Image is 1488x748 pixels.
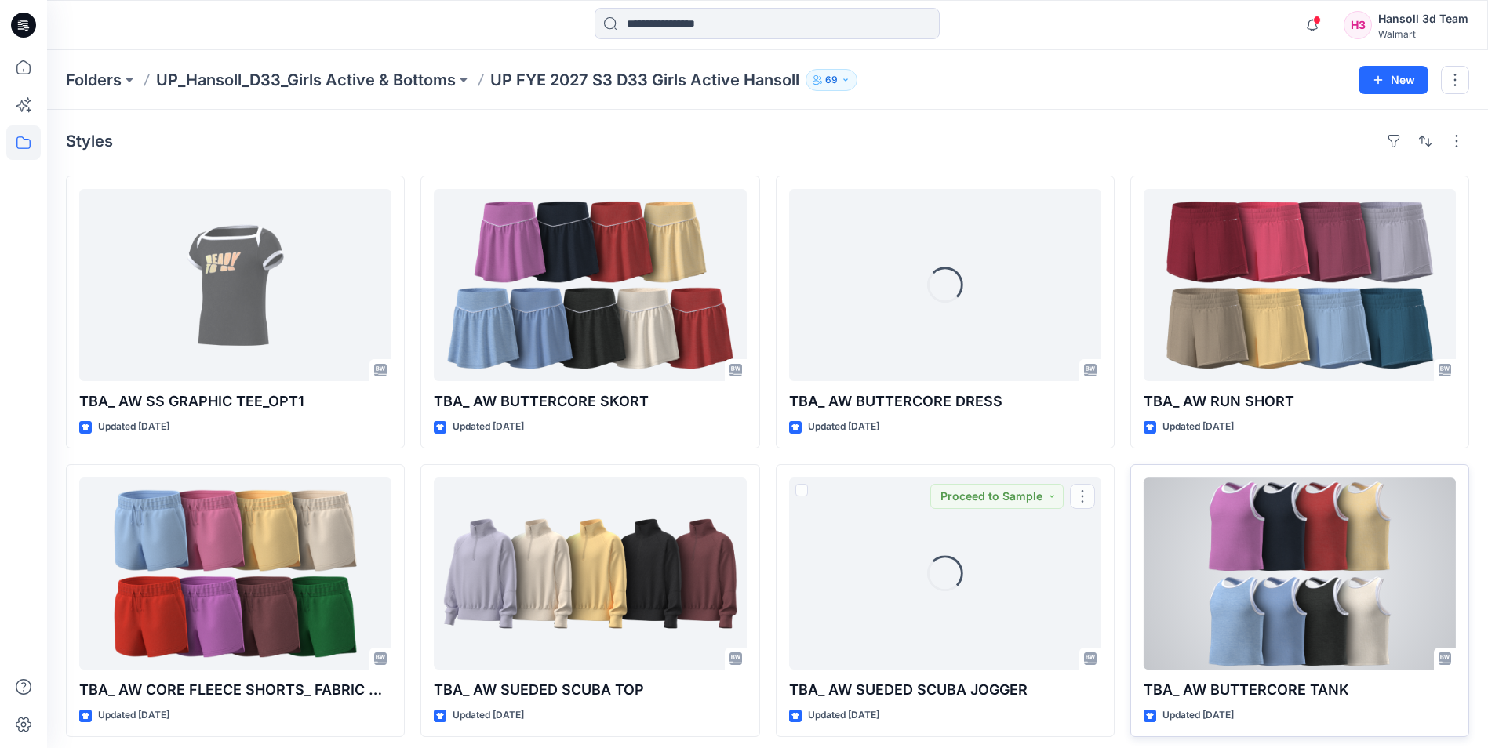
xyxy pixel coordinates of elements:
[156,69,456,91] a: UP_Hansoll_D33_Girls Active & Bottoms
[98,419,169,435] p: Updated [DATE]
[1378,9,1468,28] div: Hansoll 3d Team
[1144,390,1456,412] p: TBA_ AW RUN SHORT
[1144,679,1456,701] p: TBA_ AW BUTTERCORE TANK
[789,390,1101,412] p: TBA_ AW BUTTERCORE DRESS
[79,679,391,701] p: TBA_ AW CORE FLEECE SHORTS_ FABRIC OPT(2)
[434,189,746,381] a: TBA_ AW BUTTERCORE SKORT
[808,707,879,724] p: Updated [DATE]
[66,132,113,151] h4: Styles
[98,707,169,724] p: Updated [DATE]
[1144,477,1456,670] a: TBA_ AW BUTTERCORE TANK
[825,71,838,89] p: 69
[434,679,746,701] p: TBA_ AW SUEDED SCUBA TOP
[434,390,746,412] p: TBA_ AW BUTTERCORE SKORT
[490,69,799,91] p: UP FYE 2027 S3 D33 Girls Active Hansoll
[808,419,879,435] p: Updated [DATE]
[1344,11,1372,39] div: H3
[79,477,391,670] a: TBA_ AW CORE FLEECE SHORTS_ FABRIC OPT(2)
[1162,707,1234,724] p: Updated [DATE]
[1378,28,1468,40] div: Walmart
[1162,419,1234,435] p: Updated [DATE]
[453,419,524,435] p: Updated [DATE]
[79,390,391,412] p: TBA_ AW SS GRAPHIC TEE_OPT1
[1359,66,1428,94] button: New
[806,69,857,91] button: 69
[1144,189,1456,381] a: TBA_ AW RUN SHORT
[66,69,122,91] a: Folders
[434,477,746,670] a: TBA_ AW SUEDED SCUBA TOP
[789,679,1101,701] p: TBA_ AW SUEDED SCUBA JOGGER
[453,707,524,724] p: Updated [DATE]
[79,189,391,381] a: TBA_ AW SS GRAPHIC TEE_OPT1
